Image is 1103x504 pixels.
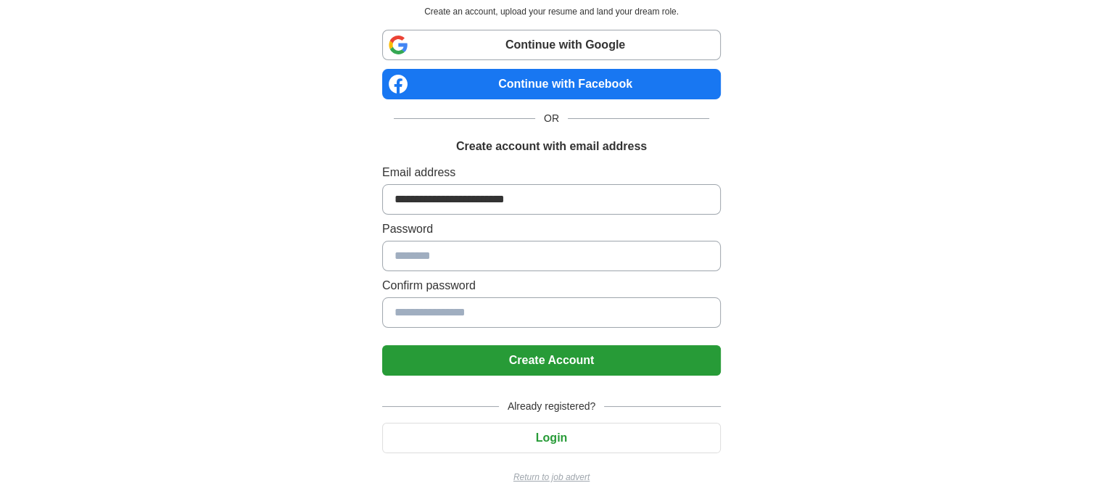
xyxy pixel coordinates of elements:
h1: Create account with email address [456,138,647,155]
button: Login [382,423,721,453]
button: Create Account [382,345,721,376]
a: Continue with Facebook [382,69,721,99]
a: Login [382,431,721,444]
a: Return to job advert [382,471,721,484]
span: Already registered? [499,399,604,414]
label: Password [382,220,721,238]
a: Continue with Google [382,30,721,60]
p: Create an account, upload your resume and land your dream role. [385,5,718,18]
span: OR [535,111,568,126]
label: Email address [382,164,721,181]
label: Confirm password [382,277,721,294]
